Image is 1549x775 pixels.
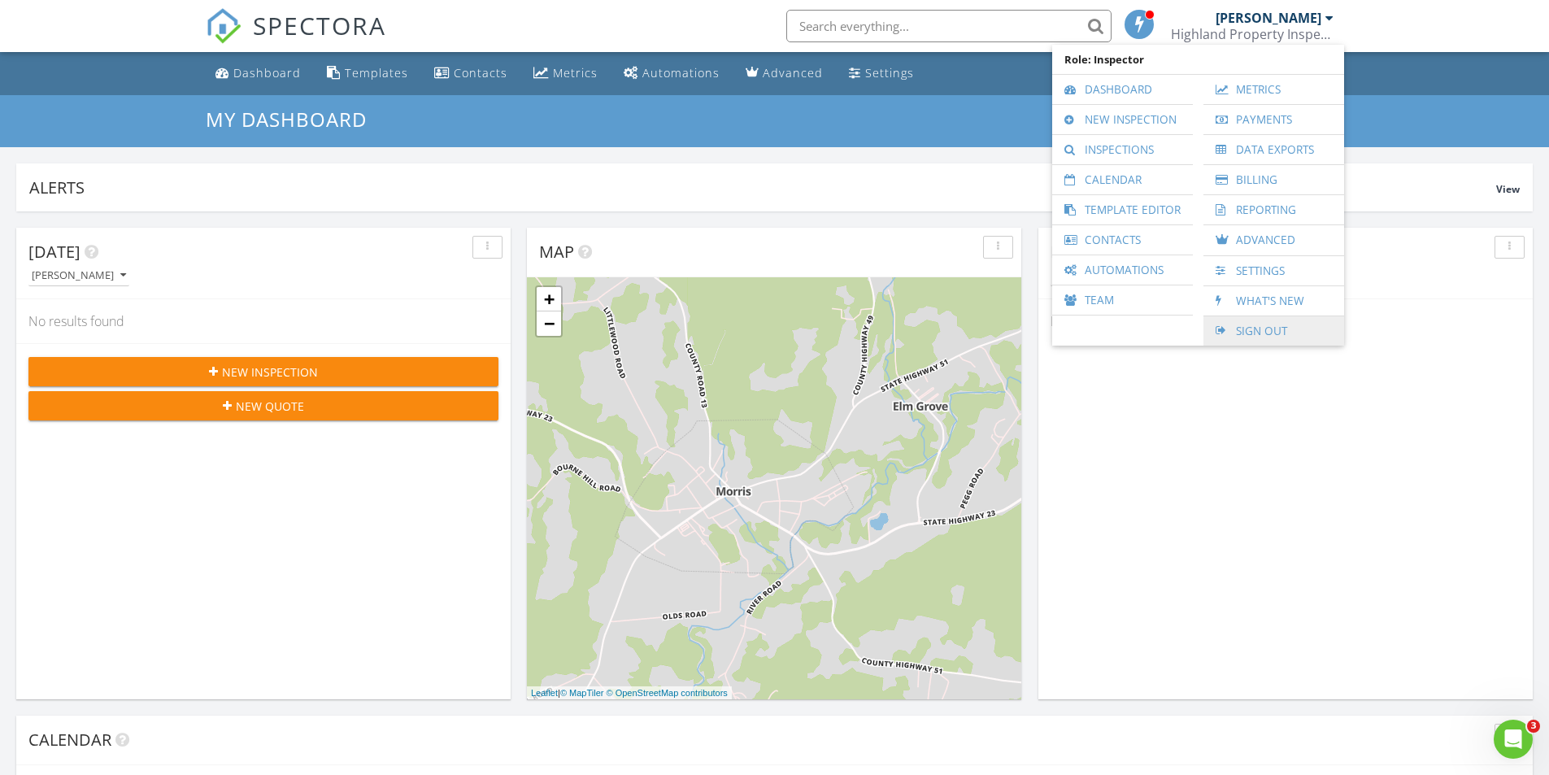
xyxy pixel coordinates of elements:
div: Alerts [29,176,1496,198]
a: SPECTORA [206,22,386,56]
div: | [527,686,732,700]
a: Leaflet [531,688,558,698]
div: [PERSON_NAME] [32,270,126,281]
a: Team [1060,285,1185,315]
a: Contacts [1060,225,1185,255]
span: [DATE] [28,241,80,263]
div: No results found [1038,299,1533,343]
div: Automations [642,65,720,81]
a: Dashboard [1060,75,1185,104]
div: Highland Property Inspections LLC [1171,26,1334,42]
a: © MapTiler [560,688,604,698]
a: Template Editor [1060,195,1185,224]
a: Data Exports [1212,135,1336,164]
a: Dashboard [209,59,307,89]
span: New Inspection [222,364,318,381]
a: Sign Out [1212,316,1336,346]
button: [PERSON_NAME] [28,265,129,287]
div: Advanced [763,65,823,81]
a: Zoom out [537,311,561,336]
a: Automations [1060,255,1185,285]
div: Metrics [553,65,598,81]
span: SPECTORA [253,8,386,42]
a: Inspections [1060,135,1185,164]
button: New Quote [28,391,498,420]
div: Templates [345,65,408,81]
a: What's New [1212,286,1336,316]
img: The Best Home Inspection Software - Spectora [206,8,241,44]
a: Metrics [527,59,604,89]
a: Advanced [739,59,829,89]
span: In Progress [1051,241,1153,263]
a: Calendar [1060,165,1185,194]
button: New Inspection [28,357,498,386]
a: Advanced [1212,225,1336,255]
a: © OpenStreetMap contributors [607,688,728,698]
span: New Quote [236,398,304,415]
a: Zoom in [537,287,561,311]
span: Map [539,241,574,263]
div: Contacts [454,65,507,81]
span: View [1496,182,1520,196]
span: 3 [1527,720,1540,733]
a: Settings [842,59,920,89]
a: Contacts [428,59,514,89]
span: Calendar [28,729,111,751]
a: Settings [1212,256,1336,285]
div: Settings [865,65,914,81]
span: Role: Inspector [1060,45,1336,74]
a: Reporting [1212,195,1336,224]
div: [PERSON_NAME] [1216,10,1321,26]
a: Templates [320,59,415,89]
a: Billing [1212,165,1336,194]
iframe: Intercom live chat [1494,720,1533,759]
a: Payments [1212,105,1336,134]
span: My Dashboard [206,106,367,133]
a: Automations (Basic) [617,59,726,89]
a: Metrics [1212,75,1336,104]
button: [PERSON_NAME] [1051,265,1151,287]
input: Search everything... [786,10,1112,42]
div: Dashboard [233,65,301,81]
a: New Inspection [1060,105,1185,134]
div: No results found [16,299,511,343]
